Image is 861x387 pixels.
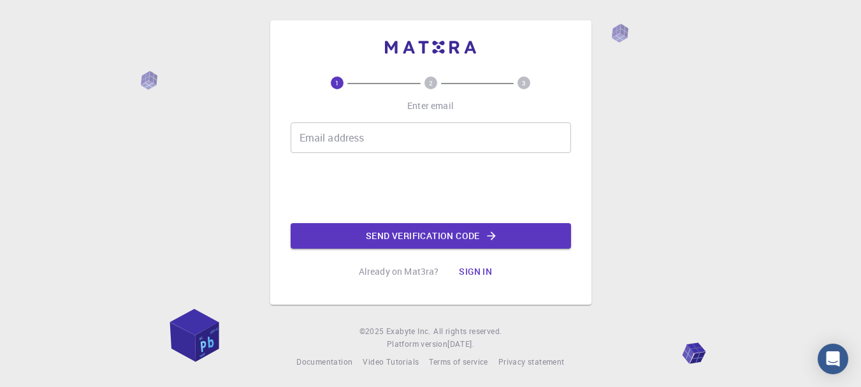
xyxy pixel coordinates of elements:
[363,356,419,369] a: Video Tutorials
[335,78,339,87] text: 1
[498,356,565,369] a: Privacy statement
[387,338,447,351] span: Platform version
[429,356,488,367] span: Terms of service
[449,259,502,284] button: Sign in
[447,339,474,349] span: [DATE] .
[296,356,352,369] a: Documentation
[334,163,528,213] iframe: reCAPTCHA
[407,99,454,112] p: Enter email
[818,344,848,374] div: Open Intercom Messenger
[498,356,565,367] span: Privacy statement
[296,356,352,367] span: Documentation
[359,265,439,278] p: Already on Mat3ra?
[386,326,431,336] span: Exabyte Inc.
[386,325,431,338] a: Exabyte Inc.
[291,223,571,249] button: Send verification code
[447,338,474,351] a: [DATE].
[359,325,386,338] span: © 2025
[429,356,488,369] a: Terms of service
[522,78,526,87] text: 3
[433,325,502,338] span: All rights reserved.
[363,356,419,367] span: Video Tutorials
[429,78,433,87] text: 2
